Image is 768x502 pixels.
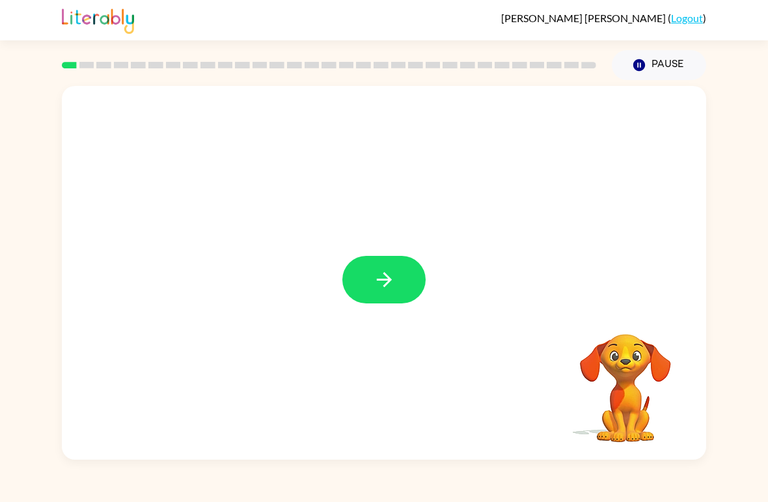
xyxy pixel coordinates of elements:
img: Literably [62,5,134,34]
button: Pause [612,50,706,80]
video: Your browser must support playing .mp4 files to use Literably. Please try using another browser. [560,314,691,444]
a: Logout [671,12,703,24]
div: ( ) [501,12,706,24]
span: [PERSON_NAME] [PERSON_NAME] [501,12,668,24]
